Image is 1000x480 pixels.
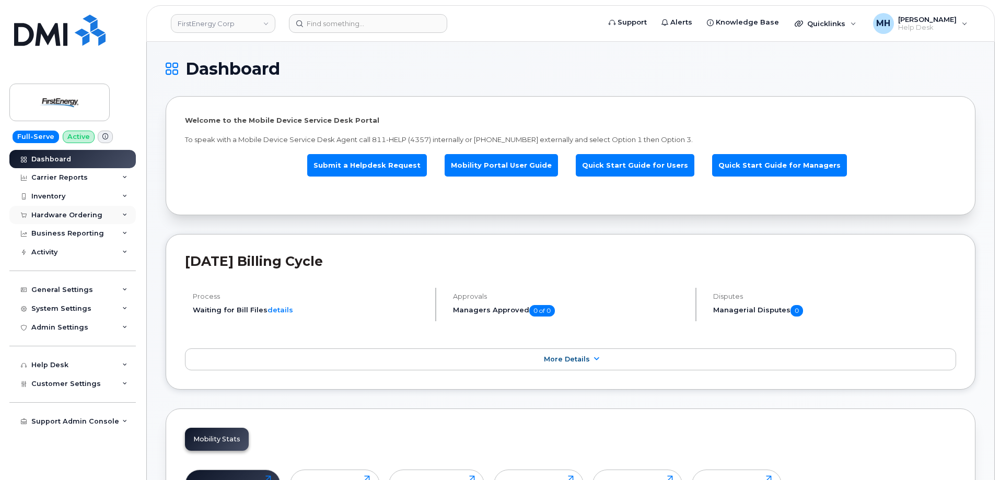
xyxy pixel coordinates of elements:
a: Submit a Helpdesk Request [307,154,427,177]
a: details [268,306,293,314]
span: 0 of 0 [529,305,555,317]
a: Quick Start Guide for Managers [712,154,847,177]
h4: Disputes [713,292,956,300]
iframe: Messenger Launcher [955,435,992,472]
h4: Approvals [453,292,687,300]
p: Welcome to the Mobile Device Service Desk Portal [185,115,956,125]
a: Quick Start Guide for Users [576,154,694,177]
span: Dashboard [185,61,280,77]
h4: Process [193,292,426,300]
h5: Managers Approved [453,305,687,317]
span: More Details [544,355,590,363]
span: 0 [790,305,803,317]
h2: [DATE] Billing Cycle [185,253,956,269]
a: Mobility Portal User Guide [445,154,558,177]
h5: Managerial Disputes [713,305,956,317]
li: Waiting for Bill Files [193,305,426,315]
p: To speak with a Mobile Device Service Desk Agent call 811-HELP (4357) internally or [PHONE_NUMBER... [185,135,956,145]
